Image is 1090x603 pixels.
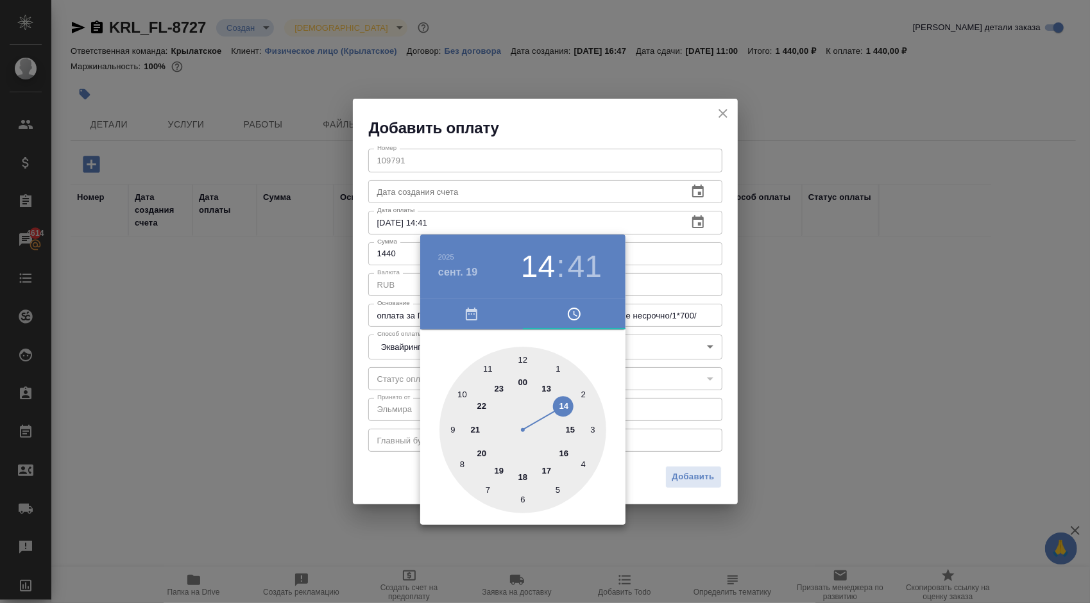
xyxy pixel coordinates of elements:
button: 41 [568,249,602,285]
h3: : [556,249,565,285]
button: 14 [521,249,555,285]
button: сент. 19 [438,265,478,280]
button: 2025 [438,253,454,261]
